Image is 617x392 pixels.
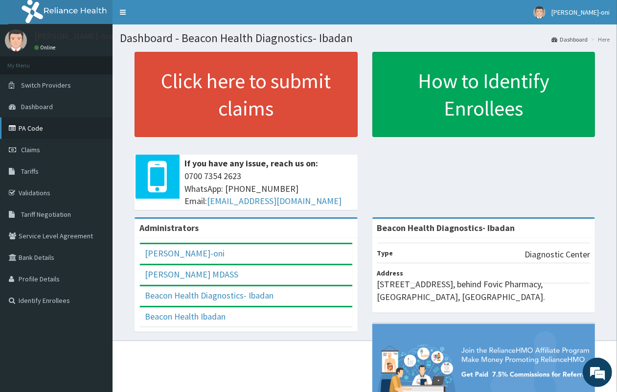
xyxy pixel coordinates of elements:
img: d_794563401_company_1708531726252_794563401 [18,49,40,73]
p: Diagnostic Center [525,248,590,261]
img: User Image [5,29,27,51]
span: 0700 7354 2623 WhatsApp: [PHONE_NUMBER] Email: [184,170,353,208]
h1: Dashboard - Beacon Health Diagnostics- Ibadan [120,32,610,45]
img: User Image [533,6,546,19]
span: Tariffs [21,167,39,176]
span: [PERSON_NAME]-oni [551,8,610,17]
b: Administrators [139,222,199,233]
a: Beacon Health Ibadan [145,311,226,322]
a: Beacon Health Diagnostics- Ibadan [145,290,274,301]
p: [STREET_ADDRESS], behind Fovic Pharmacy, [GEOGRAPHIC_DATA], [GEOGRAPHIC_DATA]. [377,278,591,303]
span: We're online! [57,123,135,222]
a: [EMAIL_ADDRESS][DOMAIN_NAME] [207,195,342,207]
a: [PERSON_NAME]-oni [145,248,225,259]
div: Minimize live chat window [160,5,184,28]
a: Dashboard [551,35,588,44]
span: Claims [21,145,40,154]
p: [PERSON_NAME]-oni [34,32,113,41]
a: Online [34,44,58,51]
span: Tariff Negotiation [21,210,71,219]
textarea: Type your message and hit 'Enter' [5,267,186,301]
b: If you have any issue, reach us on: [184,158,318,169]
a: [PERSON_NAME] MDASS [145,269,238,280]
span: Dashboard [21,102,53,111]
li: Here [589,35,610,44]
b: Type [377,249,393,257]
span: Switch Providers [21,81,71,90]
strong: Beacon Health Diagnostics- Ibadan [377,222,515,233]
div: Chat with us now [51,55,164,68]
a: How to Identify Enrollees [372,52,595,137]
b: Address [377,269,404,277]
a: Click here to submit claims [135,52,358,137]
